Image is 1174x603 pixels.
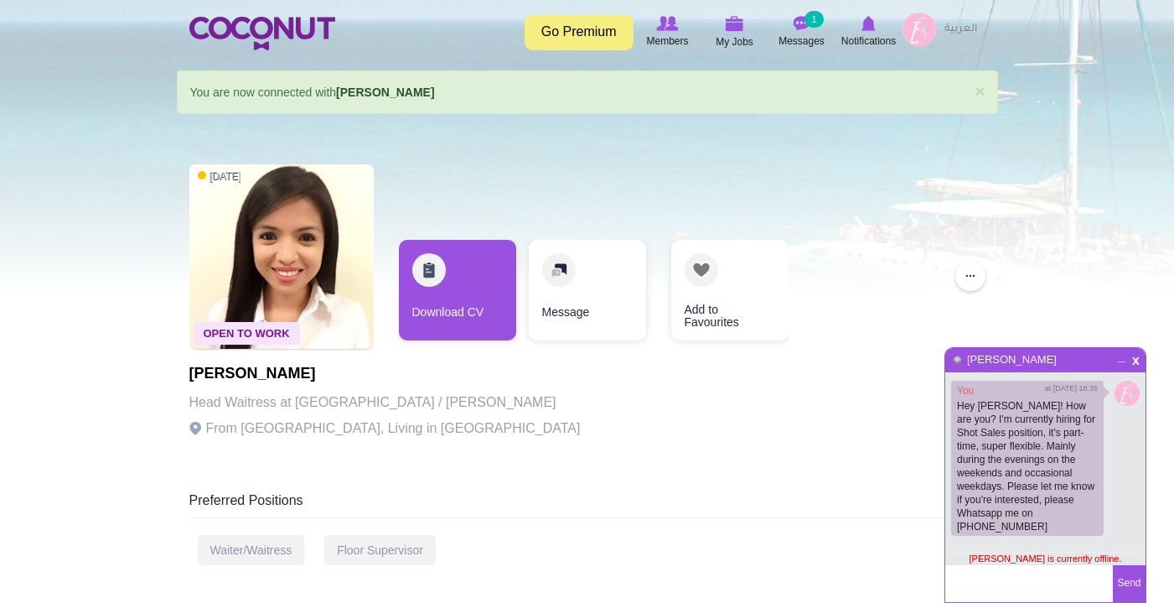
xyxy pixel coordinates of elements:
[189,366,581,382] h1: [PERSON_NAME]
[955,261,985,291] button: ...
[794,16,810,31] img: Messages
[177,70,998,114] div: You are now connected with
[525,14,634,50] a: Go Premium
[399,240,516,340] a: Download CV
[189,17,335,50] img: Home
[194,322,300,345] span: Open To Work
[529,240,646,340] a: Message
[1129,352,1143,365] span: Close
[656,16,678,31] img: Browse Members
[945,552,1146,565] div: [PERSON_NAME] is currently offline.
[957,399,1098,533] p: Hey [PERSON_NAME]! How are you? I'm currently hiring for Shot Sales position, it's part-time, sup...
[841,33,896,49] span: Notifications
[861,16,876,31] img: Notifications
[726,16,744,31] img: My Jobs
[835,13,902,51] a: Notifications Notifications
[778,33,825,49] span: Messages
[189,391,581,414] p: Head Waitress at [GEOGRAPHIC_DATA] / [PERSON_NAME]
[529,240,646,349] div: 2 / 3
[324,535,436,565] div: Floor Supervisor
[1045,383,1098,394] span: at [DATE] 18:35
[804,11,823,28] small: 1
[975,82,985,100] a: ×
[189,417,581,440] p: From [GEOGRAPHIC_DATA], Living in [GEOGRAPHIC_DATA]
[634,13,701,51] a: Browse Members Members
[1113,565,1146,602] button: Send
[966,353,1058,366] a: [PERSON_NAME]
[701,13,768,52] a: My Jobs My Jobs
[671,240,789,340] a: Add to Favourites
[659,240,776,349] div: 3 / 3
[1115,381,1140,406] img: IMG_0879_0.jpeg
[1115,351,1129,361] span: Minimize
[336,86,434,99] a: [PERSON_NAME]
[716,34,753,50] span: My Jobs
[198,169,241,184] span: [DATE]
[936,13,985,46] a: العربية
[646,33,688,49] span: Members
[189,491,985,518] div: Preferred Positions
[198,535,305,565] div: Waiter/Waitress
[957,385,974,397] a: You
[399,240,516,349] div: 1 / 3
[768,13,835,51] a: Messages Messages 1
